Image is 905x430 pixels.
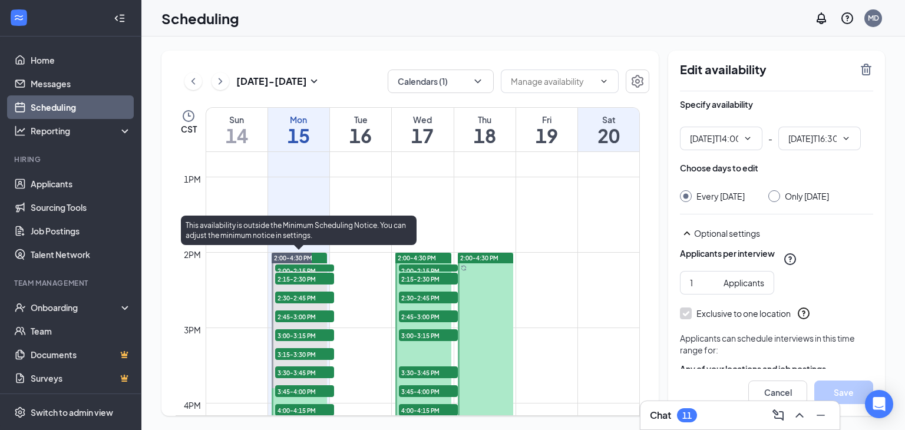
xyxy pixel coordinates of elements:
[399,366,458,378] span: 3:30-3:45 PM
[516,108,577,151] a: September 19, 2025
[275,273,334,285] span: 2:15-2:30 PM
[743,134,752,143] svg: ChevronDown
[14,406,26,418] svg: Settings
[454,114,516,125] div: Thu
[811,406,830,425] button: Minimize
[31,48,131,72] a: Home
[181,216,417,245] div: This availability is outside the Minimum Scheduling Notice. You can adjust the minimum notice in ...
[769,406,788,425] button: ComposeMessage
[797,306,811,320] svg: QuestionInfo
[236,75,307,88] h3: [DATE] - [DATE]
[814,408,828,422] svg: Minimize
[399,329,458,341] span: 3:00-3:15 PM
[516,125,577,145] h1: 19
[680,226,694,240] svg: SmallChevronUp
[206,125,267,145] h1: 14
[696,307,791,319] div: Exclusive to one location
[454,108,516,151] a: September 18, 2025
[31,406,113,418] div: Switch to admin view
[694,227,873,239] div: Optional settings
[330,108,391,151] a: September 16, 2025
[31,319,131,343] a: Team
[840,11,854,25] svg: QuestionInfo
[392,114,453,125] div: Wed
[275,329,334,341] span: 3:00-3:15 PM
[275,310,334,322] span: 2:45-3:00 PM
[783,252,797,266] svg: QuestionInfo
[680,332,873,356] div: Applicants can schedule interviews in this time range for:
[212,72,229,90] button: ChevronRight
[31,95,131,119] a: Scheduling
[392,108,453,151] a: September 17, 2025
[181,173,203,186] div: 1pm
[14,302,26,313] svg: UserCheck
[785,190,829,202] div: Only [DATE]
[31,196,131,219] a: Sourcing Tools
[14,278,129,288] div: Team Management
[724,276,764,289] div: Applicants
[13,12,25,24] svg: WorkstreamLogo
[680,363,873,375] div: Any of your locations and job postings
[680,226,873,240] div: Optional settings
[650,409,671,422] h3: Chat
[680,162,758,174] div: Choose days to edit
[114,12,125,24] svg: Collapse
[31,125,132,137] div: Reporting
[268,114,329,125] div: Mon
[814,11,828,25] svg: Notifications
[398,254,436,262] span: 2:00-4:30 PM
[275,385,334,397] span: 3:45-4:00 PM
[680,247,775,259] div: Applicants per interview
[399,273,458,285] span: 2:15-2:30 PM
[792,408,807,422] svg: ChevronUp
[31,343,131,366] a: DocumentsCrown
[275,366,334,378] span: 3:30-3:45 PM
[307,74,321,88] svg: SmallChevronDown
[181,123,197,135] span: CST
[181,248,203,261] div: 2pm
[214,74,226,88] svg: ChevronRight
[31,302,121,313] div: Onboarding
[454,125,516,145] h1: 18
[388,70,494,93] button: Calendars (1)ChevronDown
[841,134,851,143] svg: ChevronDown
[31,72,131,95] a: Messages
[771,408,785,422] svg: ComposeMessage
[330,114,391,125] div: Tue
[578,125,639,145] h1: 20
[399,292,458,303] span: 2:30-2:45 PM
[516,114,577,125] div: Fri
[865,390,893,418] div: Open Intercom Messenger
[31,366,131,390] a: SurveysCrown
[399,404,458,416] span: 4:00-4:15 PM
[275,292,334,303] span: 2:30-2:45 PM
[511,75,594,88] input: Manage availability
[399,264,458,276] span: 2:00-2:15 PM
[696,190,745,202] div: Every [DATE]
[599,77,609,86] svg: ChevronDown
[274,254,312,262] span: 2:00-4:30 PM
[330,125,391,145] h1: 16
[181,323,203,336] div: 3pm
[578,108,639,151] a: September 20, 2025
[472,75,484,87] svg: ChevronDown
[680,62,852,77] h2: Edit availability
[268,125,329,145] h1: 15
[399,385,458,397] span: 3:45-4:00 PM
[161,8,239,28] h1: Scheduling
[206,108,267,151] a: September 14, 2025
[626,70,649,93] button: Settings
[31,243,131,266] a: Talent Network
[460,254,498,262] span: 2:00-4:30 PM
[680,127,873,150] div: -
[181,109,196,123] svg: Clock
[680,98,753,110] div: Specify availability
[868,13,879,23] div: MD
[392,125,453,145] h1: 17
[814,381,873,404] button: Save
[682,411,692,421] div: 11
[748,381,807,404] button: Cancel
[275,404,334,416] span: 4:00-4:15 PM
[206,114,267,125] div: Sun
